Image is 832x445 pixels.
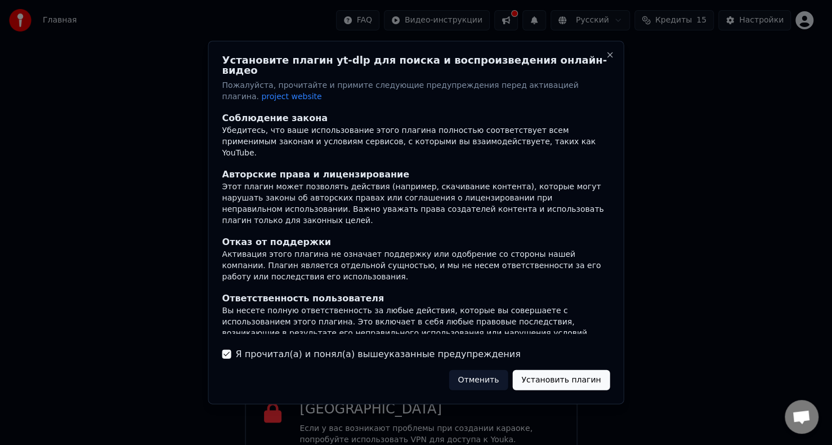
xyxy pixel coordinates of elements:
[222,80,610,103] p: Пожалуйста, прочитайте и примите следующие предупреждения перед активацией плагина.
[236,347,521,361] label: Я прочитал(а) и понял(а) вышеуказанные предупреждения
[222,291,610,305] div: Ответственность пользователя
[512,370,610,390] button: Установить плагин
[222,167,610,181] div: Авторские права и лицензирование
[222,235,610,248] div: Отказ от поддержки
[222,305,610,350] div: Вы несете полную ответственность за любые действия, которые вы совершаете с использованием этого ...
[222,124,610,158] div: Убедитесь, что ваше использование этого плагина полностью соответствует всем применимым законам и...
[222,55,610,75] h2: Установите плагин yt-dlp для поиска и воспроизведения онлайн-видео
[222,248,610,282] div: Активация этого плагина не означает поддержку или одобрение со стороны нашей компании. Плагин явл...
[449,370,508,390] button: Отменить
[222,181,610,226] div: Этот плагин может позволять действия (например, скачивание контента), которые могут нарушать зако...
[222,111,610,124] div: Соблюдение закона
[261,92,321,101] span: project website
